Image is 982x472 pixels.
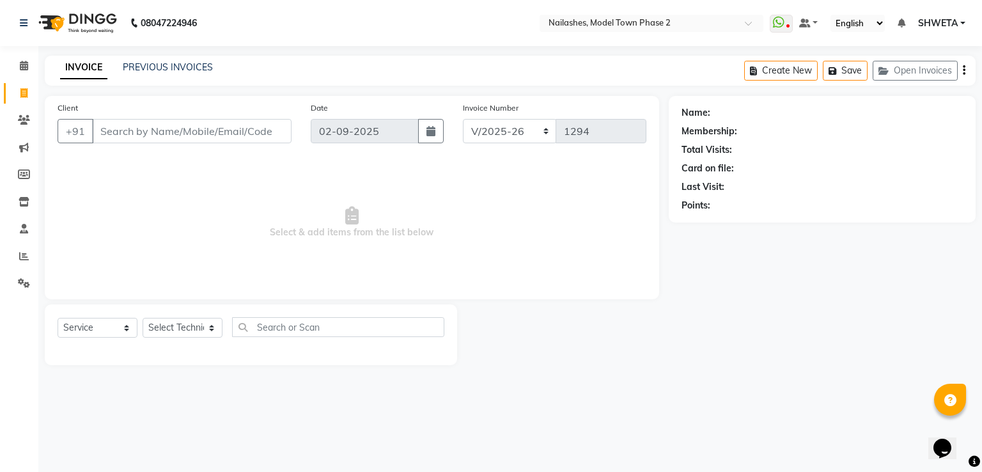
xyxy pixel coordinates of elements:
img: logo [33,5,120,41]
b: 08047224946 [141,5,197,41]
a: INVOICE [60,56,107,79]
div: Card on file: [682,162,734,175]
label: Client [58,102,78,114]
span: Select & add items from the list below [58,159,646,287]
label: Invoice Number [463,102,518,114]
span: SHWETA [918,17,958,30]
input: Search by Name/Mobile/Email/Code [92,119,292,143]
div: Total Visits: [682,143,732,157]
iframe: chat widget [928,421,969,459]
a: PREVIOUS INVOICES [123,61,213,73]
button: Create New [744,61,818,81]
label: Date [311,102,328,114]
div: Membership: [682,125,737,138]
div: Last Visit: [682,180,724,194]
button: +91 [58,119,93,143]
button: Open Invoices [873,61,958,81]
div: Name: [682,106,710,120]
button: Save [823,61,868,81]
div: Points: [682,199,710,212]
input: Search or Scan [232,317,444,337]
